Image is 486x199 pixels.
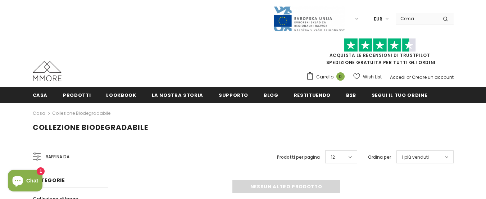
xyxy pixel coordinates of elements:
[372,87,427,103] a: Segui il tuo ordine
[33,177,65,184] span: Categorie
[152,87,203,103] a: La nostra storia
[306,72,348,82] a: Carrello 0
[331,154,335,161] span: 12
[330,52,430,58] a: Acquista le recensioni di TrustPilot
[33,109,45,118] a: Casa
[152,92,203,99] span: La nostra storia
[412,74,454,80] a: Creare un account
[63,87,91,103] a: Prodotti
[33,92,48,99] span: Casa
[406,74,411,80] span: or
[372,92,427,99] span: Segui il tuo ordine
[273,15,345,22] a: Javni Razpis
[277,154,320,161] label: Prodotti per pagina
[63,92,91,99] span: Prodotti
[344,38,416,52] img: Fidati di Pilot Stars
[219,92,248,99] span: supporto
[264,92,278,99] span: Blog
[368,154,391,161] label: Ordina per
[33,61,62,81] img: Casi MMORE
[6,170,45,193] inbox-online-store-chat: Shopify online store chat
[402,154,429,161] span: I più venduti
[264,87,278,103] a: Blog
[33,122,148,132] span: Collezione biodegradabile
[396,13,437,24] input: Search Site
[219,87,248,103] a: supporto
[294,92,331,99] span: Restituendo
[46,153,69,161] span: Raffina da
[336,72,345,81] span: 0
[306,41,454,65] span: SPEDIZIONE GRATUITA PER TUTTI GLI ORDINI
[106,92,136,99] span: Lookbook
[294,87,331,103] a: Restituendo
[52,110,110,116] a: Collezione biodegradabile
[316,73,333,81] span: Carrello
[390,74,405,80] a: Accedi
[346,87,356,103] a: B2B
[273,6,345,32] img: Javni Razpis
[374,15,382,23] span: EUR
[363,73,382,81] span: Wish List
[33,87,48,103] a: Casa
[353,71,382,83] a: Wish List
[346,92,356,99] span: B2B
[106,87,136,103] a: Lookbook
